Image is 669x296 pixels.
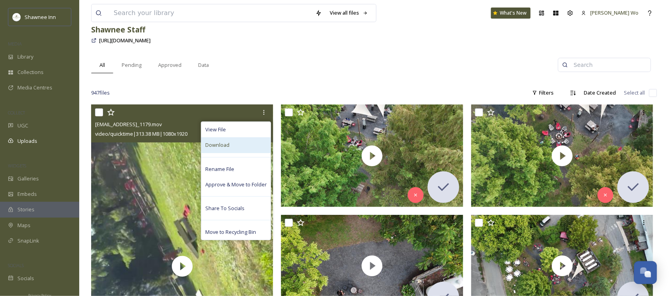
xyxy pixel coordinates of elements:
span: [EMAIL_ADDRESS]_1179.mov [95,121,162,128]
span: UGC [17,122,28,129]
strong: Shawnee Staff [91,24,145,35]
span: SOCIALS [8,262,24,268]
a: View all files [326,5,372,21]
div: Filters [528,85,558,101]
img: thumbnail [281,104,463,207]
span: Embeds [17,190,37,198]
span: [URL][DOMAIN_NAME] [99,37,151,44]
span: 947 file s [91,89,110,97]
img: shawnee-300x300.jpg [13,13,21,21]
button: Open Chat [634,261,657,284]
span: Download [205,141,229,149]
span: Select all [624,89,645,97]
span: MEDIA [8,41,22,47]
span: View File [205,126,226,133]
input: Search [570,57,647,73]
span: Approve & Move to Folder [205,181,267,188]
span: Move to Recycling Bin [205,228,256,236]
span: Galleries [17,175,39,182]
span: [PERSON_NAME] Wo [591,9,639,16]
span: Shawnee Inn [25,13,56,21]
span: Socials [17,275,34,282]
span: Maps [17,222,31,229]
span: SnapLink [17,237,39,245]
span: Uploads [17,137,37,145]
span: COLLECT [8,110,25,116]
span: Approved [158,61,182,69]
a: What's New [491,8,531,19]
input: Search your library [110,4,312,22]
span: Collections [17,68,44,76]
div: Date Created [580,85,620,101]
span: Pending [122,61,141,69]
a: [URL][DOMAIN_NAME] [99,36,151,45]
span: WIDGETS [8,163,26,169]
span: Data [198,61,209,69]
span: Library [17,53,33,61]
span: video/quicktime | 313.38 MB | 1080 x 1920 [95,130,187,137]
img: thumbnail [471,104,654,207]
span: All [99,61,105,69]
span: Media Centres [17,84,52,91]
span: Stories [17,206,34,213]
span: Rename File [205,165,234,173]
a: [PERSON_NAME] Wo [577,5,643,21]
span: Share To Socials [205,205,245,212]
